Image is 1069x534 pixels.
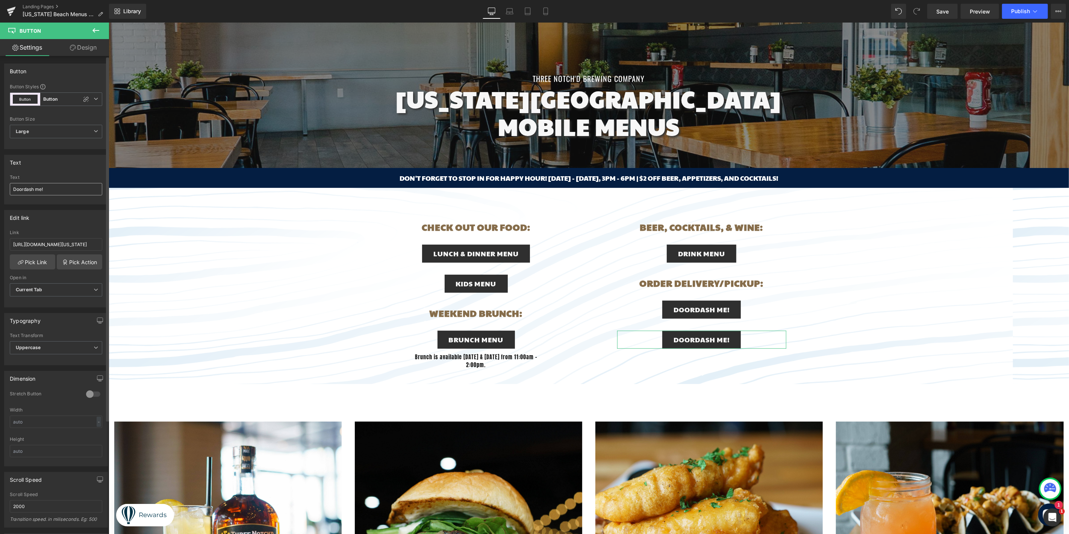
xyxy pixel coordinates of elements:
inbox-online-store-chat: Shopify online store chat [927,481,954,505]
div: - [97,417,101,427]
div: Open in [10,275,102,280]
input: https://your-shop.myshopify.com [10,238,102,251]
input: auto [10,445,102,457]
h3: THREE NOTCH'D BREWING COMPANY [266,50,694,62]
a: Mobile [537,4,555,19]
b: Uppercase [16,345,41,350]
a: Pick Action [57,254,102,269]
span: Save [936,8,949,15]
button: Publish [1002,4,1048,19]
div: Edit link [10,210,30,221]
b: Button [43,96,58,103]
span: Drink Menu [569,225,616,237]
span: brunch menu [340,312,395,323]
span: Doordash me! [565,281,621,293]
h1: check out our food: [283,199,452,210]
div: Text [10,155,21,166]
a: Drink Menu [558,222,628,240]
div: Dimension [10,371,36,382]
a: New Library [109,4,146,19]
div: Button Styles [10,83,102,89]
p: Brunch is available [DATE] & [DATE] from 11:00am – 2:00pm. [304,331,431,346]
b: Current Tab [16,287,42,292]
button: Undo [891,4,906,19]
div: Transition speed. in miliseconds. Eg: 500 [10,516,102,527]
span: lunch & Dinner Menu [325,225,410,237]
h1: BEER, COCKTAILS, & WINE: [509,199,678,210]
button: Redo [909,4,924,19]
a: Pick Link [10,254,55,269]
input: auto [10,416,102,428]
a: Laptop [501,4,519,19]
span: Publish [1011,8,1030,14]
span: Button [20,28,41,34]
div: Text [10,175,102,180]
div: Link [10,230,102,235]
b: Large [16,129,29,135]
a: Design [56,39,111,56]
div: Text Transform [10,333,102,338]
span: Mobile Menus [389,88,571,120]
div: Stretch Button [10,391,79,399]
a: Preview [961,4,999,19]
div: Scroll Speed [10,492,102,497]
div: Typography [10,313,41,324]
a: lunch & Dinner Menu [313,222,421,240]
iframe: To enrich screen reader interactions, please activate Accessibility in Grammarly extension settings [109,23,1069,534]
button: More [1051,4,1066,19]
div: Button [10,64,26,74]
span: Preview [970,8,990,15]
span: Kids menu [347,256,388,267]
iframe: Intercom live chat [1043,508,1061,526]
h1: order delivery/pickup: [509,255,678,266]
span: Doordash me! [565,312,621,323]
a: Landing Pages [23,4,109,10]
a: Doordash me! [554,278,632,296]
h1: [US_STATE][GEOGRAPHIC_DATA] [266,62,694,90]
div: Button Size [10,116,102,122]
button: Button [13,95,38,104]
span: Library [123,8,141,15]
a: Kids menu [336,252,399,270]
a: brunch menu [329,308,406,326]
h1: weekend brunch: [283,285,452,296]
button: Rewards [8,481,65,504]
a: Tablet [519,4,537,19]
div: Width [10,407,102,413]
a: Doordash me! [554,308,632,326]
a: Desktop [483,4,501,19]
div: Height [10,437,102,442]
span: Rewards [30,489,58,496]
span: 1 [1059,508,1065,514]
div: Scroll Speed [10,472,42,483]
h1: don't forget to stop in for happy hour! [DATE] - [DATE], 3pm - 6pm | $2 off beer, appetizers, and... [12,151,948,160]
span: [US_STATE] Beach Menus | Three Notch'd Brewing [23,11,95,17]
